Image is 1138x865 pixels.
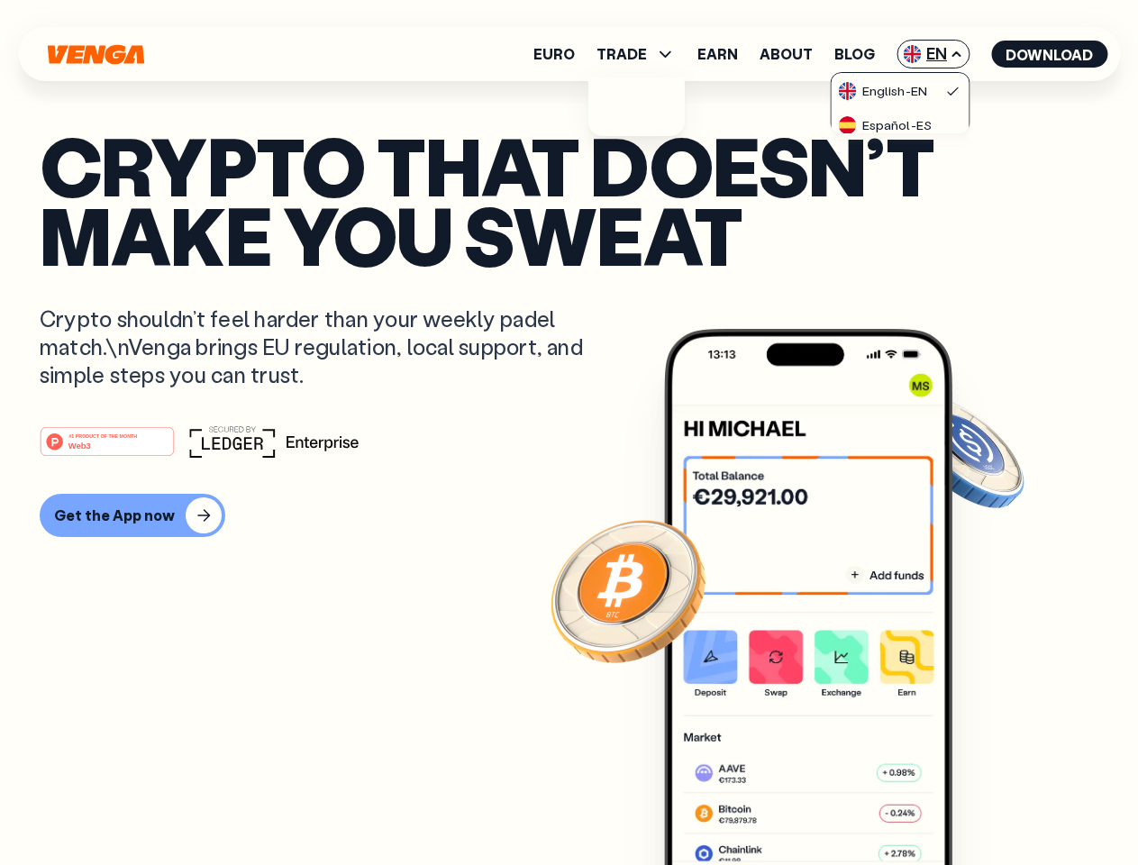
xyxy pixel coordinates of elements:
a: About [760,47,813,61]
span: TRADE [596,43,676,65]
span: TRADE [596,47,647,61]
img: flag-uk [903,45,921,63]
a: Earn [697,47,738,61]
a: #1 PRODUCT OF THE MONTHWeb3 [40,437,175,460]
img: flag-es [839,116,857,134]
span: EN [897,40,970,68]
a: flag-esEspañol-ES [832,107,969,141]
a: Blog [834,47,875,61]
a: flag-ukEnglish-EN [832,73,969,107]
button: Download [991,41,1107,68]
div: Español - ES [839,116,932,134]
p: Crypto that doesn’t make you sweat [40,131,1098,269]
svg: Home [45,44,146,65]
img: USDC coin [898,387,1028,517]
p: Crypto shouldn’t feel harder than your weekly padel match.\nVenga brings EU regulation, local sup... [40,305,609,389]
tspan: #1 PRODUCT OF THE MONTH [68,432,137,438]
img: Bitcoin [547,509,709,671]
a: Get the App now [40,494,1098,537]
div: Get the App now [54,506,175,524]
button: Get the App now [40,494,225,537]
tspan: Web3 [68,440,91,450]
a: Euro [533,47,575,61]
div: English - EN [839,82,927,100]
img: flag-uk [839,82,857,100]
